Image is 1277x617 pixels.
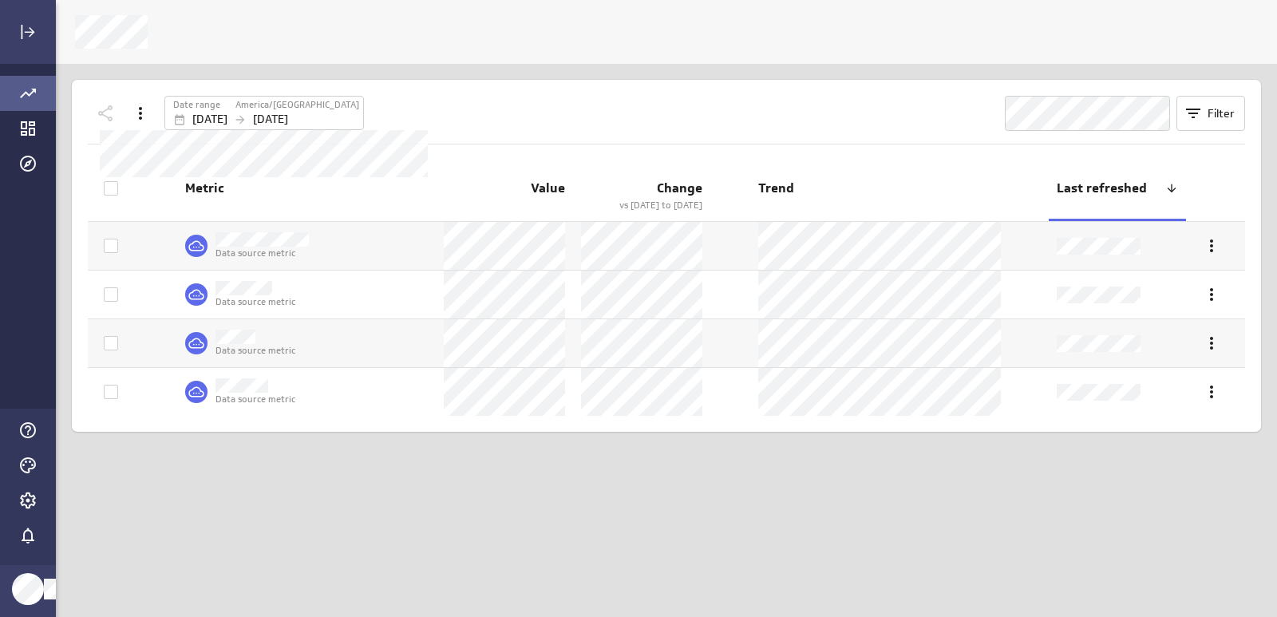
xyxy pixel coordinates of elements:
[14,487,42,514] div: Account and settings
[14,452,42,479] div: Themes
[215,344,295,358] p: Data source metric
[235,98,359,112] label: America/[GEOGRAPHIC_DATA]
[215,295,295,309] p: Data source metric
[1208,106,1235,121] span: Filter
[185,180,428,196] span: Metric
[215,393,295,406] p: Data source metric
[531,180,565,196] span: Value
[192,111,227,128] p: [DATE]
[657,180,702,196] span: Change
[1198,330,1225,357] div: More actions
[758,180,794,196] span: Trend
[127,100,154,127] div: More actions
[1198,378,1225,405] div: More actions
[14,522,42,549] div: Notifications
[215,247,309,260] p: Data source metric
[1198,281,1225,308] div: More actions
[1198,232,1225,259] div: More actions
[18,491,38,510] svg: Account and settings
[1057,180,1165,196] span: Last refreshed
[173,98,220,112] label: Date range
[14,18,42,45] div: Expand
[1165,182,1178,195] div: Reverse sort direction
[164,96,364,130] div: Date rangeAmerica/[GEOGRAPHIC_DATA][DATE][DATE]
[18,456,38,475] svg: Themes
[92,100,119,127] div: Share
[1176,96,1245,131] button: Filter
[253,111,288,128] p: [DATE]
[14,417,42,444] div: Help
[581,199,702,212] p: Sep 18, 2025 to Sep 22, 2025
